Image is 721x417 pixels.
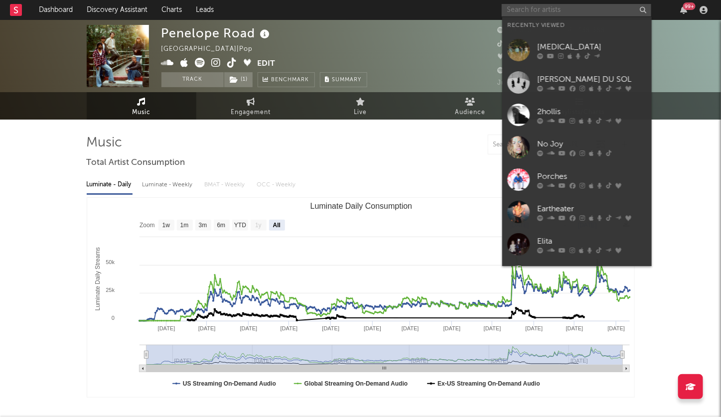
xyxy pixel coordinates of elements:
text: [DATE] [566,325,583,331]
span: Summary [332,77,362,83]
button: Summary [320,72,367,87]
text: [DATE] [364,325,381,331]
span: 221,200 [498,41,536,47]
text: [DATE] [607,325,625,331]
text: Zoom [140,222,155,229]
text: Luminate Daily Streams [94,247,101,310]
button: 99+ [680,6,687,14]
input: Search by song name or URL [488,141,593,149]
span: Audience [455,107,485,119]
text: 1w [162,222,170,229]
a: [MEDICAL_DATA] [502,34,652,66]
span: Music [132,107,150,119]
text: Global Streaming On-Demand Audio [304,380,408,387]
div: Elita [537,235,647,247]
text: YTD [234,222,246,229]
a: Engagement [196,92,306,120]
a: 2hollis [502,99,652,131]
div: Eartheater [537,203,647,215]
text: 6m [217,222,225,229]
text: [DATE] [525,325,543,331]
div: [GEOGRAPHIC_DATA] | Pop [161,43,265,55]
span: Total Artist Consumption [87,157,185,169]
text: All [273,222,280,229]
text: Ex-US Streaming On-Demand Audio [437,380,540,387]
div: No Joy [537,138,647,150]
button: Edit [258,58,276,70]
span: Benchmark [272,74,309,86]
div: Luminate - Weekly [143,176,195,193]
span: 59,818 [498,27,532,34]
a: No Joy [502,131,652,163]
span: 247,072 Monthly Listeners [498,68,597,74]
text: 1m [180,222,188,229]
text: US Streaming On-Demand Audio [183,380,276,387]
span: Live [354,107,367,119]
a: Benchmark [258,72,315,87]
text: [DATE] [483,325,501,331]
div: [MEDICAL_DATA] [537,41,647,53]
div: 2hollis [537,106,647,118]
button: (1) [224,72,253,87]
a: Music [87,92,196,120]
a: Woesum [502,261,652,293]
a: Audience [416,92,525,120]
text: [DATE] [280,325,297,331]
a: Elita [502,228,652,261]
text: 25k [106,287,115,293]
span: ( 1 ) [224,72,253,87]
text: 50k [106,259,115,265]
a: Eartheater [502,196,652,228]
a: Porches [502,163,652,196]
div: 99 + [683,2,696,10]
span: 225 [498,54,521,61]
text: [DATE] [443,325,460,331]
span: Jump Score: 72.6 [498,80,556,86]
text: [DATE] [402,325,419,331]
text: 3m [198,222,207,229]
div: Porches [537,170,647,182]
text: [DATE] [157,325,175,331]
div: Penelope Road [161,25,273,41]
input: Search for artists [502,4,651,16]
text: [DATE] [322,325,339,331]
text: [DATE] [240,325,257,331]
button: Track [161,72,224,87]
text: 1y [255,222,262,229]
text: 0 [111,315,114,321]
text: Luminate Daily Consumption [310,202,412,210]
a: [PERSON_NAME] DU SOL [502,66,652,99]
div: Recently Viewed [507,19,647,31]
div: Luminate - Daily [87,176,133,193]
svg: Luminate Daily Consumption [87,198,635,397]
text: [DATE] [198,325,215,331]
div: [PERSON_NAME] DU SOL [537,73,647,85]
span: Engagement [231,107,271,119]
a: Live [306,92,416,120]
